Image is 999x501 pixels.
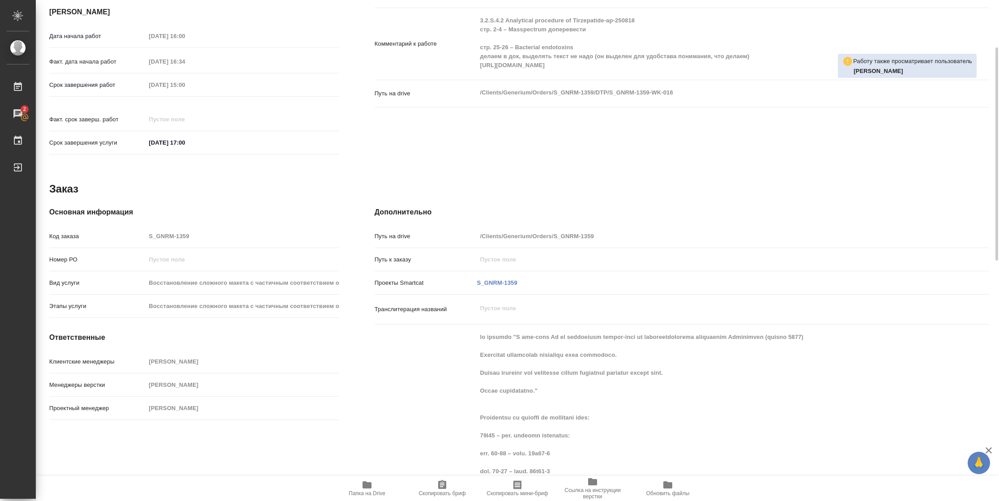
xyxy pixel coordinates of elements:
[49,255,146,264] p: Номер РО
[146,113,224,126] input: Пустое поле
[349,490,385,497] span: Папка на Drive
[375,255,477,264] p: Путь к заказу
[49,7,339,17] h4: [PERSON_NAME]
[49,302,146,311] p: Этапы услуги
[971,454,986,472] span: 🙏
[418,490,465,497] span: Скопировать бриф
[477,85,938,100] textarea: /Clients/Generium/Orders/S_GNRM-1359/DTP/S_GNRM-1359-WK-016
[646,490,690,497] span: Обновить файлы
[375,305,477,314] p: Транслитерация названий
[968,452,990,474] button: 🙏
[480,476,555,501] button: Скопировать мини-бриф
[630,476,705,501] button: Обновить файлы
[2,103,34,125] a: 2
[375,89,477,98] p: Путь на drive
[146,253,339,266] input: Пустое поле
[146,355,339,368] input: Пустое поле
[477,13,938,73] textarea: 3.2.S.4.2 Analytical procedure of Tirzepatide-ap-250818 стр. 2-4 – Masspectrum доперевести стр. 2...
[17,105,31,114] span: 2
[49,381,146,390] p: Менеджеры верстки
[375,207,989,218] h4: Дополнительно
[49,404,146,413] p: Проектный менеджер
[477,279,517,286] a: S_GNRM-1359
[49,207,339,218] h4: Основная информация
[49,32,146,41] p: Дата начала работ
[49,115,146,124] p: Факт. срок заверш. работ
[146,55,224,68] input: Пустое поле
[49,278,146,287] p: Вид услуги
[560,487,625,500] span: Ссылка на инструкции верстки
[477,230,938,243] input: Пустое поле
[49,357,146,366] p: Клиентские менеджеры
[329,476,405,501] button: Папка на Drive
[487,490,548,497] span: Скопировать мини-бриф
[146,136,224,149] input: ✎ Введи что-нибудь
[49,182,78,196] h2: Заказ
[146,378,339,391] input: Пустое поле
[375,39,477,48] p: Комментарий к работе
[49,138,146,147] p: Срок завершения услуги
[146,30,224,43] input: Пустое поле
[49,232,146,241] p: Код заказа
[146,78,224,91] input: Пустое поле
[146,402,339,415] input: Пустое поле
[375,278,477,287] p: Проекты Smartcat
[375,232,477,241] p: Путь на drive
[146,300,339,313] input: Пустое поле
[49,57,146,66] p: Факт. дата начала работ
[477,253,938,266] input: Пустое поле
[405,476,480,501] button: Скопировать бриф
[49,332,339,343] h4: Ответственные
[49,81,146,90] p: Срок завершения работ
[146,230,339,243] input: Пустое поле
[555,476,630,501] button: Ссылка на инструкции верстки
[146,276,339,289] input: Пустое поле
